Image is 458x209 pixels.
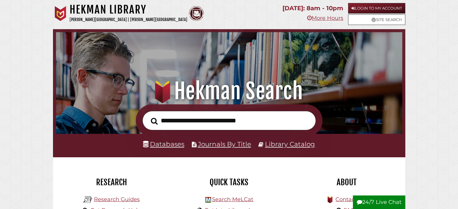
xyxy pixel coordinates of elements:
[94,196,140,203] a: Research Guides
[205,197,211,203] img: Hekman Library Logo
[307,15,343,21] a: More Hours
[348,14,405,25] a: Site Search
[70,16,187,23] p: [PERSON_NAME][GEOGRAPHIC_DATA] | [PERSON_NAME][GEOGRAPHIC_DATA]
[83,195,92,204] img: Hekman Library Logo
[212,196,253,203] a: Search MeLCat
[265,140,315,148] a: Library Catalog
[175,177,283,187] h2: Quick Tasks
[151,117,158,124] i: Search
[189,6,204,21] img: Calvin Theological Seminary
[348,3,405,14] a: Login to My Account
[292,177,401,187] h2: About
[148,116,161,126] button: Search
[70,3,187,16] h1: Hekman Library
[143,140,184,148] a: Databases
[58,177,166,187] h2: Research
[53,6,68,21] img: Calvin University
[63,78,395,104] h1: Hekman Search
[198,140,251,148] a: Journals By Title
[282,3,343,14] p: [DATE]: 8am - 10pm
[335,196,365,203] a: Contact Us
